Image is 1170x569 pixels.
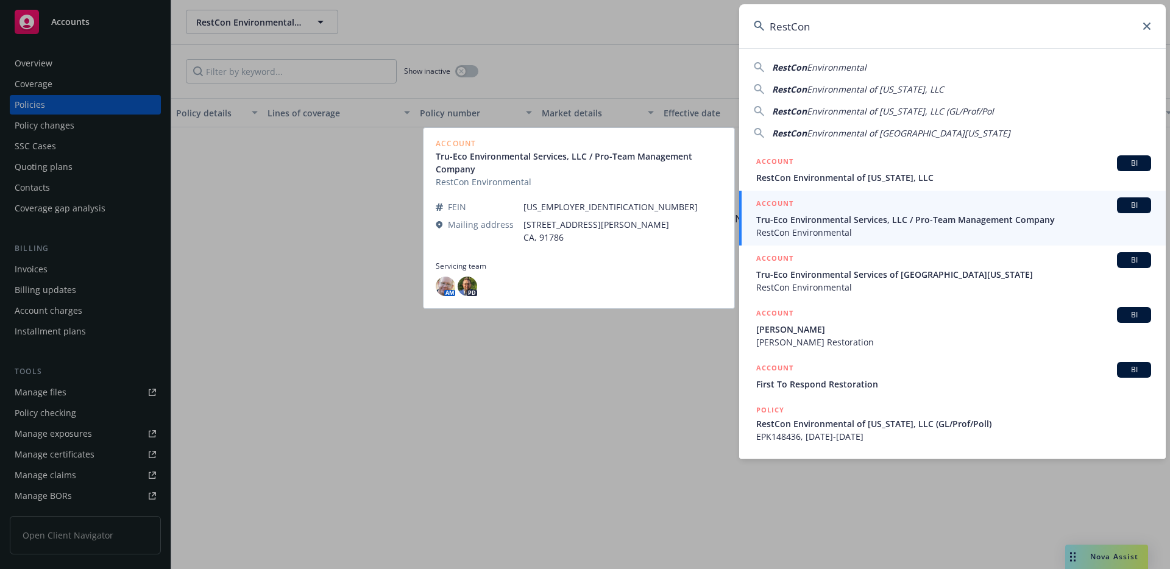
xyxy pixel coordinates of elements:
[807,105,994,117] span: Environmental of [US_STATE], LLC (GL/Prof/Pol
[772,127,807,139] span: RestCon
[756,323,1151,336] span: [PERSON_NAME]
[756,430,1151,443] span: EPK148436, [DATE]-[DATE]
[772,105,807,117] span: RestCon
[739,397,1166,450] a: POLICYRestCon Environmental of [US_STATE], LLC (GL/Prof/Poll)EPK148436, [DATE]-[DATE]
[756,197,793,212] h5: ACCOUNT
[739,246,1166,300] a: ACCOUNTBITru-Eco Environmental Services of [GEOGRAPHIC_DATA][US_STATE]RestCon Environmental
[1122,309,1146,320] span: BI
[739,355,1166,397] a: ACCOUNTBIFirst To Respond Restoration
[756,171,1151,184] span: RestCon Environmental of [US_STATE], LLC
[756,252,793,267] h5: ACCOUNT
[756,417,1151,430] span: RestCon Environmental of [US_STATE], LLC (GL/Prof/Poll)
[739,450,1166,502] a: POLICY
[756,226,1151,239] span: RestCon Environmental
[739,191,1166,246] a: ACCOUNTBITru-Eco Environmental Services, LLC / Pro-Team Management CompanyRestCon Environmental
[756,307,793,322] h5: ACCOUNT
[756,336,1151,348] span: [PERSON_NAME] Restoration
[756,362,793,376] h5: ACCOUNT
[1122,158,1146,169] span: BI
[756,281,1151,294] span: RestCon Environmental
[756,155,793,170] h5: ACCOUNT
[756,213,1151,226] span: Tru-Eco Environmental Services, LLC / Pro-Team Management Company
[756,378,1151,391] span: First To Respond Restoration
[772,62,807,73] span: RestCon
[756,404,784,416] h5: POLICY
[807,62,867,73] span: Environmental
[739,149,1166,191] a: ACCOUNTBIRestCon Environmental of [US_STATE], LLC
[756,268,1151,281] span: Tru-Eco Environmental Services of [GEOGRAPHIC_DATA][US_STATE]
[739,300,1166,355] a: ACCOUNTBI[PERSON_NAME][PERSON_NAME] Restoration
[1122,364,1146,375] span: BI
[772,83,807,95] span: RestCon
[807,127,1010,139] span: Environmental of [GEOGRAPHIC_DATA][US_STATE]
[1122,255,1146,266] span: BI
[807,83,944,95] span: Environmental of [US_STATE], LLC
[739,4,1166,48] input: Search...
[1122,200,1146,211] span: BI
[756,456,784,468] h5: POLICY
